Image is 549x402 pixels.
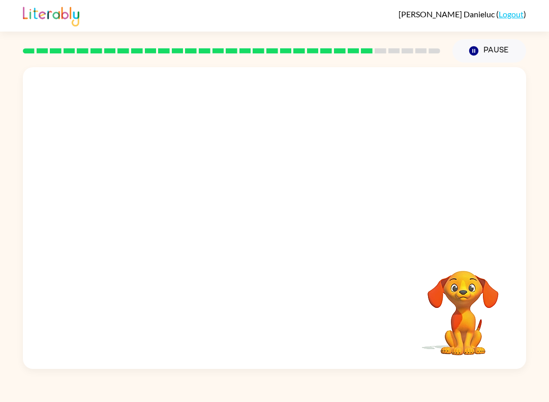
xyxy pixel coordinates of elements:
div: ( ) [399,9,526,19]
video: Your browser must support playing .mp4 files to use Literably. Please try using another browser. [412,255,514,357]
img: Literably [23,4,79,26]
a: Logout [499,9,524,19]
button: Pause [452,39,526,63]
span: [PERSON_NAME] Danieluc [399,9,496,19]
